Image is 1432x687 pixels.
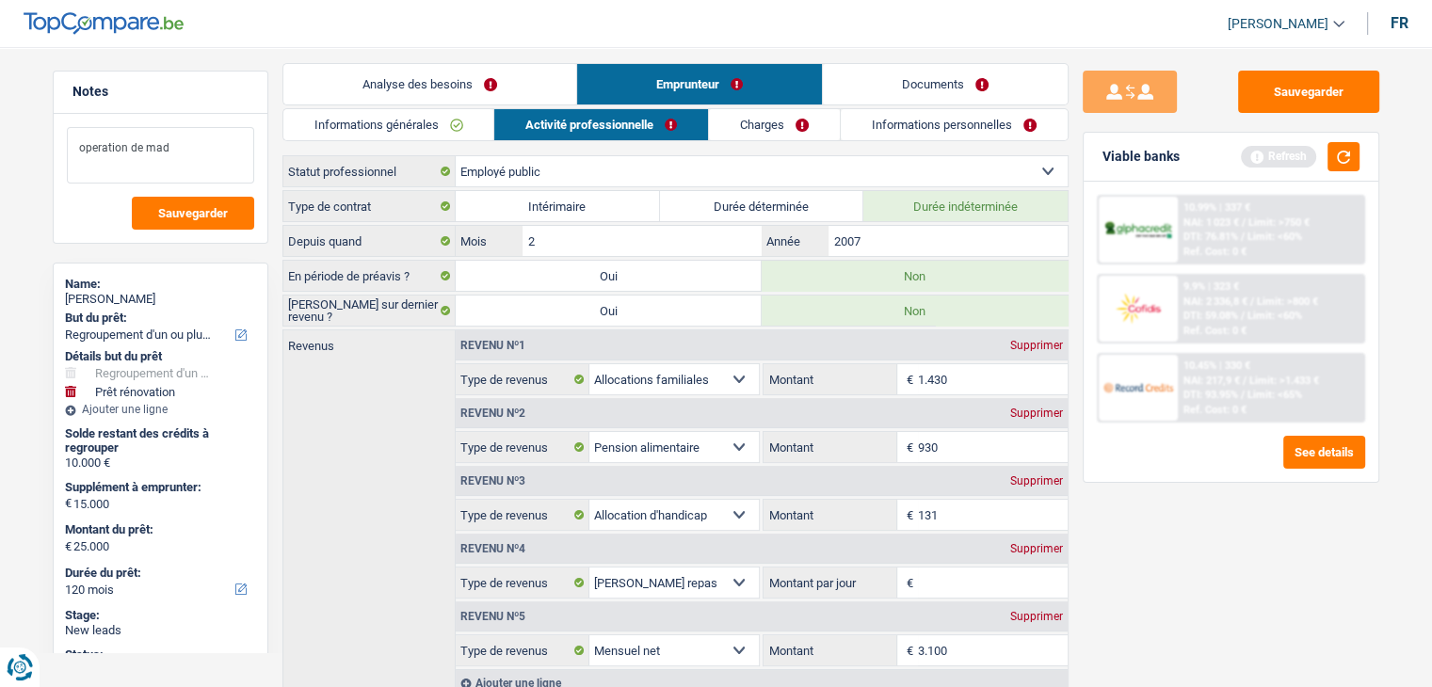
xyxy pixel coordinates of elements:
[65,522,252,537] label: Montant du prêt:
[456,543,530,554] div: Revenu nº4
[1249,375,1319,387] span: Limit: >1.433 €
[1006,407,1068,419] div: Supprimer
[1250,296,1254,308] span: /
[65,277,256,292] div: Name:
[1183,201,1250,214] div: 10.99% | 337 €
[1183,280,1239,293] div: 9.9% | 323 €
[65,647,256,663] div: Status:
[283,156,456,186] label: Statut professionnel
[764,500,897,530] label: Montant
[1183,246,1247,258] div: Ref. Cost: 0 €
[1241,389,1245,401] span: /
[1257,296,1318,308] span: Limit: >800 €
[132,197,254,230] button: Sauvegarder
[65,480,252,495] label: Supplément à emprunter:
[1247,310,1302,322] span: Limit: <60%
[65,349,256,364] div: Détails but du prêt
[841,109,1068,140] a: Informations personnelles
[1183,216,1239,229] span: NAI: 1 023 €
[1006,543,1068,554] div: Supprimer
[1103,219,1173,241] img: AlphaCredit
[829,226,1067,256] input: AAAA
[1183,325,1247,337] div: Ref. Cost: 0 €
[24,12,184,35] img: TopCompare Logo
[1103,370,1173,405] img: Record Credits
[456,475,530,487] div: Revenu nº3
[456,635,589,665] label: Type de revenus
[762,226,829,256] label: Année
[764,635,897,665] label: Montant
[1241,146,1316,167] div: Refresh
[764,432,897,462] label: Montant
[1006,475,1068,487] div: Supprimer
[1183,231,1238,243] span: DTI: 76.81%
[283,191,456,221] label: Type de contrat
[577,64,822,104] a: Emprunteur
[1103,291,1173,326] img: Cofidis
[72,84,249,100] h5: Notes
[897,500,918,530] span: €
[1243,375,1247,387] span: /
[1006,340,1068,351] div: Supprimer
[1183,375,1240,387] span: NAI: 217,9 €
[1247,389,1302,401] span: Limit: <65%
[764,364,897,394] label: Montant
[65,426,256,455] div: Solde restant des crédits à regrouper
[283,226,456,256] label: Depuis quand
[456,226,523,256] label: Mois
[1183,296,1247,308] span: NAI: 2 336,8 €
[456,364,589,394] label: Type de revenus
[65,566,252,581] label: Durée du prêt:
[283,109,494,140] a: Informations générales
[65,403,256,416] div: Ajouter une ligne
[660,191,864,221] label: Durée déterminée
[1283,436,1365,469] button: See details
[764,567,897,598] label: Montant par jour
[1242,216,1246,229] span: /
[709,109,840,140] a: Charges
[456,611,530,622] div: Revenu nº5
[283,261,456,291] label: En période de préavis ?
[1247,231,1302,243] span: Limit: <60%
[1183,359,1250,372] div: 10.45% | 330 €
[456,296,762,326] label: Oui
[523,226,761,256] input: MM
[897,635,918,665] span: €
[456,407,530,419] div: Revenu nº2
[158,207,228,219] span: Sauvegarder
[283,64,576,104] a: Analyse des besoins
[456,191,660,221] label: Intérimaire
[823,64,1068,104] a: Documents
[65,292,256,307] div: [PERSON_NAME]
[283,296,456,326] label: [PERSON_NAME] sur dernier revenu ?
[65,455,256,471] div: 10.000 €
[65,608,256,623] div: Stage:
[65,496,72,511] span: €
[762,296,1068,326] label: Non
[863,191,1068,221] label: Durée indéterminée
[1183,404,1247,416] div: Ref. Cost: 0 €
[762,261,1068,291] label: Non
[1228,16,1328,32] span: [PERSON_NAME]
[1183,389,1238,401] span: DTI: 93.95%
[1241,310,1245,322] span: /
[897,432,918,462] span: €
[1213,8,1344,40] a: [PERSON_NAME]
[283,330,455,352] label: Revenus
[1102,149,1180,165] div: Viable banks
[494,109,708,140] a: Activité professionnelle
[1391,14,1408,32] div: fr
[65,311,252,326] label: But du prêt:
[456,500,589,530] label: Type de revenus
[65,623,256,638] div: New leads
[456,340,530,351] div: Revenu nº1
[1006,611,1068,622] div: Supprimer
[897,567,918,598] span: €
[456,567,589,598] label: Type de revenus
[456,432,589,462] label: Type de revenus
[1183,310,1238,322] span: DTI: 59.08%
[1248,216,1310,229] span: Limit: >750 €
[897,364,918,394] span: €
[1241,231,1245,243] span: /
[456,261,762,291] label: Oui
